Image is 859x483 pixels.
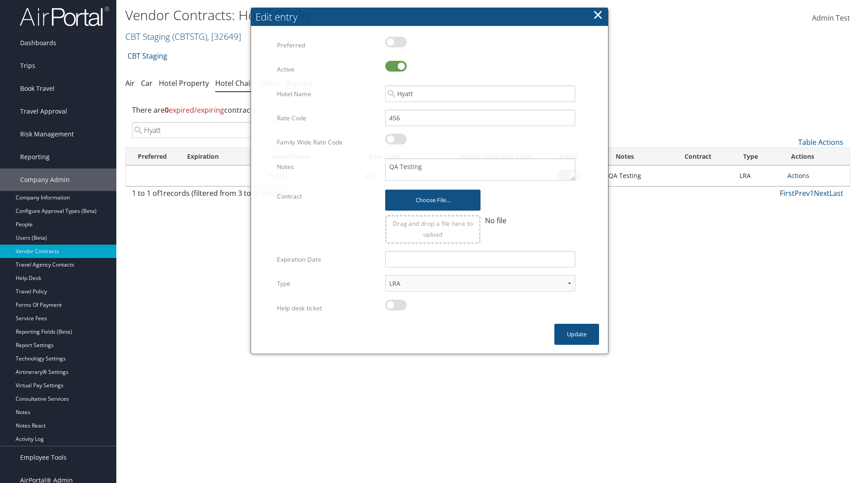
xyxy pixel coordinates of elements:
a: Next [814,188,829,198]
th: Preferred: activate to sort column ascending [126,148,179,165]
a: Hotel Chain [215,78,255,88]
label: Rate Code [277,110,378,127]
h1: Vendor Contracts: Hotel Chain [125,6,608,25]
span: Admin Test [812,13,850,23]
a: Table Actions [798,137,843,147]
label: Contract [277,188,378,205]
a: Air [125,78,135,88]
label: Notes [277,158,378,175]
span: Drag and drop a file here to upload [393,219,473,238]
div: There are contracts. [125,98,850,122]
th: Expiration: activate to sort column ascending [179,148,264,165]
a: First [780,188,795,198]
span: No file [485,216,506,225]
span: expired/expiring [165,105,224,115]
a: Admin Test [812,4,850,32]
span: Reporting [20,146,50,168]
a: Hotel Property [159,78,209,88]
a: Actions [787,171,809,180]
a: Car [141,78,153,88]
div: Edit entry [255,10,608,24]
a: Prev [795,188,810,198]
label: Help desk ticket [277,300,378,317]
label: Preferred [277,37,378,54]
button: × [593,6,603,24]
a: CBT Staging [125,30,241,42]
span: Trips [20,55,35,77]
th: Contract: activate to sort column ascending [660,148,735,165]
span: Book Travel [20,77,55,100]
label: Family Wide Rate Code [277,134,378,151]
button: Update [554,324,599,345]
span: 1 [159,188,163,198]
span: , [ 32649 ] [207,30,241,42]
span: ( CBTSTG ) [172,30,207,42]
label: Type [277,275,378,292]
th: Type: activate to sort column ascending [735,148,783,165]
span: Company Admin [20,169,70,191]
td: LRA [735,165,783,186]
strong: 0 [165,105,169,115]
label: Hotel Name [277,85,378,102]
span: Dashboards [20,32,56,54]
a: CBT Staging [128,47,167,65]
span: QA Testing [608,171,641,180]
label: Active [277,61,378,78]
img: airportal-logo.png [20,6,109,27]
span: Risk Management [20,123,74,145]
input: Search [132,122,300,138]
span: Travel Approval [20,100,67,123]
th: Actions [783,148,850,165]
label: Expiration Date [277,251,378,268]
th: Notes: activate to sort column ascending [589,148,660,165]
div: 1 to 1 of records (filtered from 3 total entries) [132,188,300,203]
a: Last [829,188,843,198]
a: 1 [810,188,814,198]
span: Employee Tools [20,446,67,469]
